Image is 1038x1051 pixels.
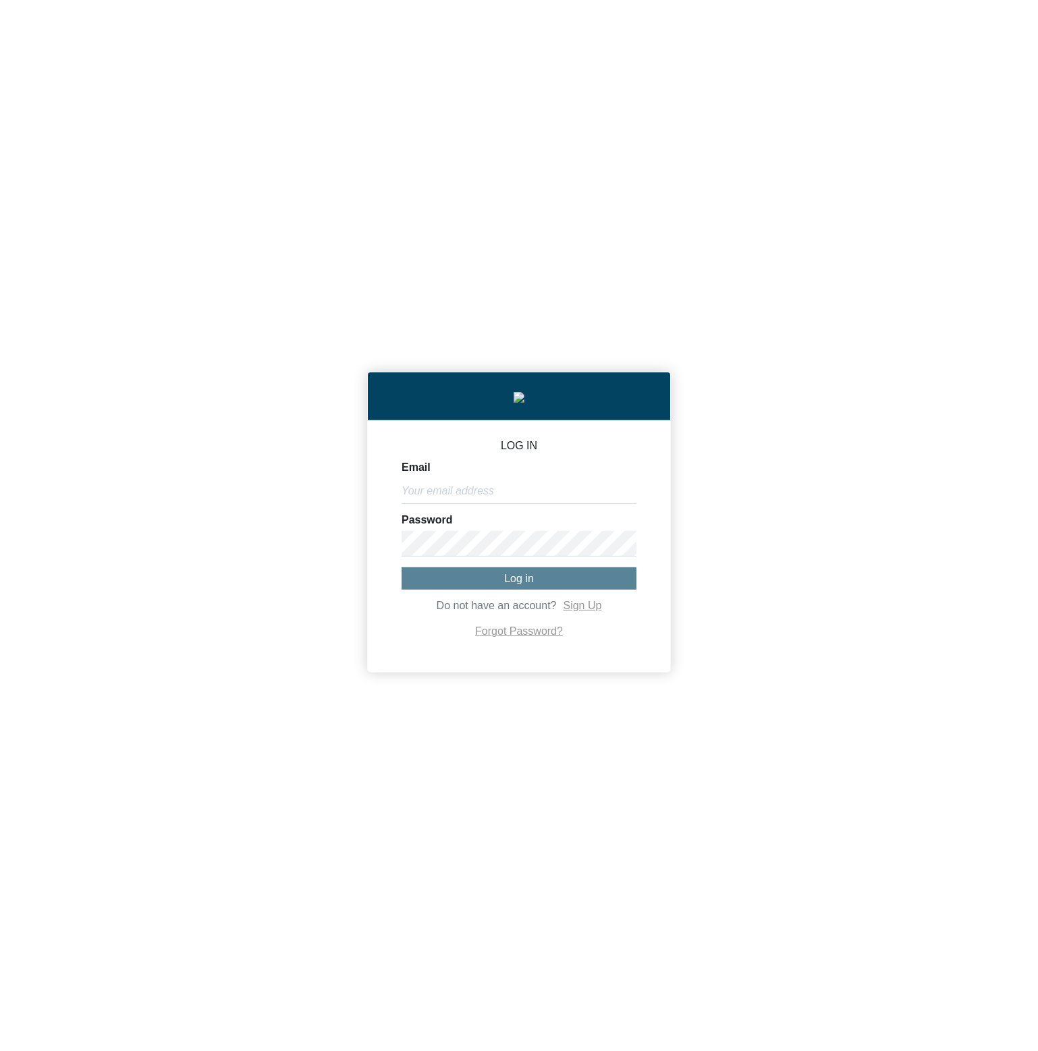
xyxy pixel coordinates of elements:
[563,600,601,611] a: Sign Up
[402,462,431,473] label: Email
[437,600,557,611] span: Do not have an account?
[402,567,636,590] button: Log in
[514,392,524,403] img: insight-logo-2.png
[504,573,534,584] span: Log in
[402,515,453,525] label: Password
[475,625,563,637] a: Forgot Password?
[402,478,636,504] input: Your email address
[402,441,636,451] p: LOG IN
